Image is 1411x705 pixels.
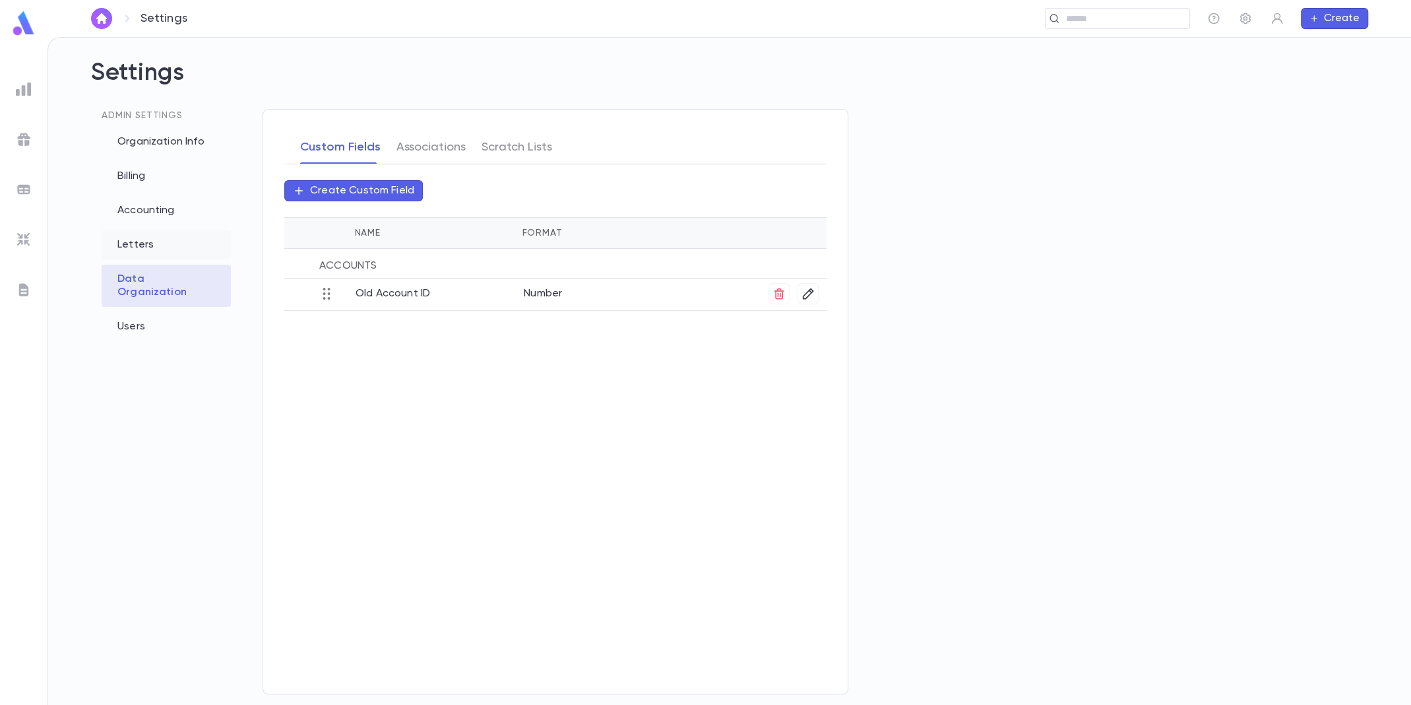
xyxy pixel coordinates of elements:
button: Custom Fields [300,131,381,164]
span: Name [354,228,380,238]
p: Create Custom Field [310,184,414,197]
img: logo [11,11,37,36]
span: Admin Settings [102,111,183,120]
span: Format [522,228,562,238]
img: campaigns_grey.99e729a5f7ee94e3726e6486bddda8f1.svg [16,131,32,147]
img: reports_grey.c525e4749d1bce6a11f5fe2a8de1b229.svg [16,81,32,97]
img: imports_grey.530a8a0e642e233f2baf0ef88e8c9fcb.svg [16,232,32,248]
h2: Settings [91,59,1368,109]
div: Account s [284,249,827,279]
button: Create [1301,8,1368,29]
img: letters_grey.7941b92b52307dd3b8a917253454ce1c.svg [16,282,32,298]
div: Accounting [102,196,231,225]
p: Old Account ID [356,283,524,300]
div: Letters [102,230,231,259]
div: Organization Info [102,127,231,156]
div: Users [102,312,231,341]
button: Create Custom Field [284,180,423,201]
button: Scratch Lists [482,131,552,164]
img: home_white.a664292cf8c1dea59945f0da9f25487c.svg [94,13,110,24]
img: batches_grey.339ca447c9d9533ef1741baa751efc33.svg [16,182,32,197]
div: Billing [102,162,231,191]
div: Data Organization [102,265,231,307]
p: Number [524,283,734,300]
p: Settings [141,11,187,26]
button: Associations [396,131,466,164]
